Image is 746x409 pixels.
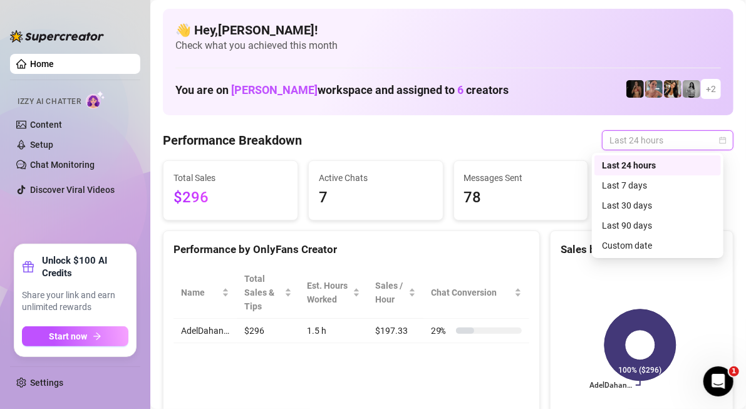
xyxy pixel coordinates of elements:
div: Last 7 days [594,175,721,195]
th: Total Sales & Tips [237,267,299,319]
strong: Unlock $100 AI Credits [42,254,128,279]
div: Last 30 days [602,199,713,212]
span: 78 [464,186,578,210]
a: Home [30,59,54,69]
a: Chat Monitoring [30,160,95,170]
div: Last 90 days [602,219,713,232]
div: Last 90 days [594,215,721,236]
span: Share your link and earn unlimited rewards [22,289,128,314]
img: the_bohema [626,80,644,98]
span: gift [22,261,34,273]
div: Performance by OnlyFans Creator [174,241,529,258]
th: Sales / Hour [368,267,423,319]
div: Last 24 hours [602,158,713,172]
span: 29 % [431,324,451,338]
img: logo-BBDzfeDw.svg [10,30,104,43]
span: 7 [319,186,433,210]
span: Total Sales & Tips [244,272,282,313]
span: Check what you achieved this month [175,39,721,53]
iframe: Intercom live chat [703,366,733,396]
span: Chat Conversion [431,286,512,299]
span: Total Sales [174,171,288,185]
a: Discover Viral Videos [30,185,115,195]
h4: Performance Breakdown [163,132,302,149]
span: Messages Sent [464,171,578,185]
th: Chat Conversion [423,267,529,319]
a: Settings [30,378,63,388]
span: + 2 [706,82,716,96]
th: Name [174,267,237,319]
td: $296 [237,319,299,343]
div: Last 24 hours [594,155,721,175]
span: 6 [457,83,464,96]
span: 1 [729,366,739,376]
span: Active Chats [319,171,433,185]
td: 1.5 h [299,319,368,343]
div: Sales by OnlyFans Creator [561,241,723,258]
span: Izzy AI Chatter [18,96,81,108]
a: Setup [30,140,53,150]
div: Custom date [594,236,721,256]
span: $296 [174,186,288,210]
span: arrow-right [93,332,101,341]
h4: 👋 Hey, [PERSON_NAME] ! [175,21,721,39]
text: AdelDahan… [589,381,632,390]
td: $197.33 [368,319,423,343]
img: AI Chatter [86,91,105,109]
a: Content [30,120,62,130]
div: Last 7 days [602,179,713,192]
div: Custom date [602,239,713,252]
div: Last 30 days [594,195,721,215]
h1: You are on workspace and assigned to creators [175,83,509,97]
button: Start nowarrow-right [22,326,128,346]
span: Name [181,286,219,299]
span: [PERSON_NAME] [231,83,318,96]
span: Last 24 hours [609,131,726,150]
span: Start now [49,331,88,341]
td: AdelDahan… [174,319,237,343]
img: Yarden [645,80,663,98]
img: A [683,80,700,98]
img: AdelDahan [664,80,681,98]
span: Sales / Hour [375,279,406,306]
span: calendar [719,137,727,144]
div: Est. Hours Worked [307,279,350,306]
